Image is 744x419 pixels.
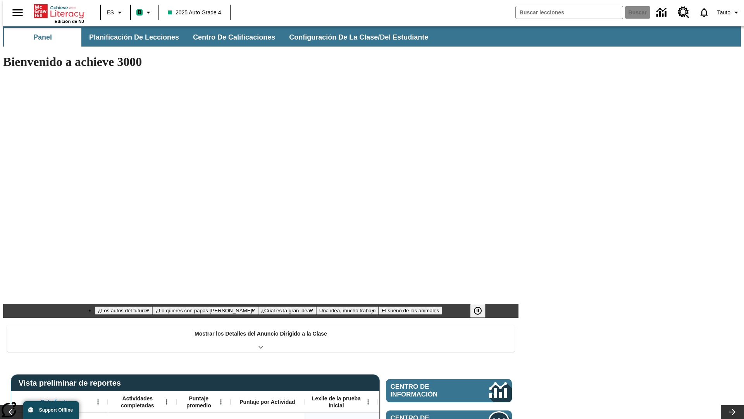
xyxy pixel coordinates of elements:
[694,2,714,23] a: Notificaciones
[379,306,442,315] button: Diapositiva 5 El sueño de los animales
[283,28,434,47] button: Configuración de la clase/del estudiante
[34,3,84,19] a: Portada
[362,396,374,408] button: Abrir menú
[89,33,179,42] span: Planificación de lecciones
[195,330,327,338] p: Mostrar los Detalles del Anuncio Dirigido a la Clase
[516,6,623,19] input: Buscar campo
[103,5,128,19] button: Lenguaje: ES, Selecciona un idioma
[470,304,493,318] div: Pausar
[92,396,104,408] button: Abrir menú
[714,5,744,19] button: Perfil/Configuración
[215,396,227,408] button: Abrir menú
[470,304,486,318] button: Pausar
[7,325,515,352] div: Mostrar los Detalles del Anuncio Dirigido a la Clase
[133,5,156,19] button: Boost El color de la clase es verde menta. Cambiar el color de la clase.
[55,19,84,24] span: Edición de NJ
[152,306,258,315] button: Diapositiva 2 ¿Lo quieres con papas fritas?
[180,395,217,409] span: Puntaje promedio
[239,398,295,405] span: Puntaje por Actividad
[391,383,463,398] span: Centro de información
[652,2,673,23] a: Centro de información
[187,28,281,47] button: Centro de calificaciones
[6,1,29,24] button: Abrir el menú lateral
[161,396,172,408] button: Abrir menú
[39,407,73,413] span: Support Offline
[673,2,694,23] a: Centro de recursos, Se abrirá en una pestaña nueva.
[316,306,379,315] button: Diapositiva 4 Una idea, mucho trabajo
[717,9,730,17] span: Tauto
[138,7,141,17] span: B
[83,28,185,47] button: Planificación de lecciones
[721,405,744,419] button: Carrusel de lecciones, seguir
[112,395,163,409] span: Actividades completadas
[19,379,125,388] span: Vista preliminar de reportes
[3,55,518,69] h1: Bienvenido a achieve 3000
[23,401,79,419] button: Support Offline
[258,306,316,315] button: Diapositiva 3 ¿Cuál es la gran idea?
[95,306,153,315] button: Diapositiva 1 ¿Los autos del futuro?
[193,33,275,42] span: Centro de calificaciones
[168,9,221,17] span: 2025 Auto Grade 4
[386,379,512,402] a: Centro de información
[289,33,428,42] span: Configuración de la clase/del estudiante
[3,28,435,47] div: Subbarra de navegación
[107,9,114,17] span: ES
[33,33,52,42] span: Panel
[34,3,84,24] div: Portada
[4,28,81,47] button: Panel
[41,398,69,405] span: Estudiante
[308,395,365,409] span: Lexile de la prueba inicial
[3,26,741,47] div: Subbarra de navegación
